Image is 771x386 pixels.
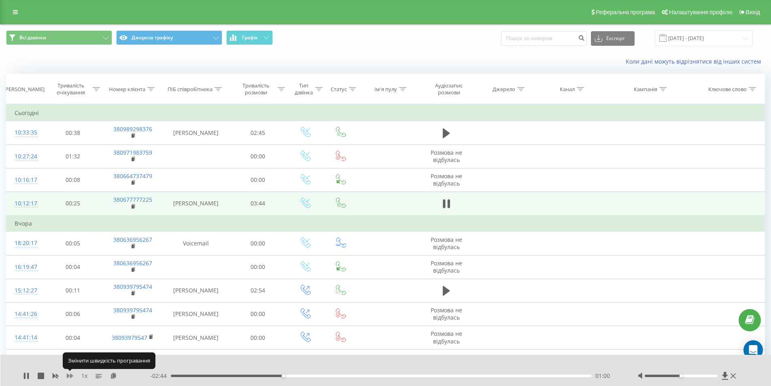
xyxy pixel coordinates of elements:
div: Open Intercom Messenger [743,340,763,360]
span: Вихід [746,9,760,15]
div: 14:41:26 [15,306,36,322]
a: 380971983759 [113,149,152,156]
div: ПІБ співробітника [168,86,212,93]
button: Джерела трафіку [116,30,222,45]
span: Налаштування профілю [669,9,732,15]
td: Voicemail [163,232,229,255]
td: 00:38 [44,121,102,145]
div: Аудіозапис розмови [425,82,472,96]
span: Розмова не відбулась [431,149,462,164]
td: 03:44 [229,192,287,215]
td: 00:00 [229,350,287,373]
span: Всі дзвінки [19,34,46,41]
td: 02:45 [229,121,287,145]
div: Джерело [493,86,515,93]
span: Розмова не відбулась [431,354,462,369]
span: Графік [242,35,258,41]
td: 00:25 [44,192,102,215]
td: [PERSON_NAME] [163,121,229,145]
div: Номер клієнта [109,86,145,93]
a: 380636956267 [113,236,152,243]
td: Вчора [6,215,765,232]
td: 00:06 [44,302,102,326]
button: Всі дзвінки [6,30,112,45]
div: 14:41:14 [15,330,36,345]
span: Розмова не відбулась [431,306,462,321]
td: [PERSON_NAME] [163,192,229,215]
div: Ключове слово [708,86,747,93]
a: 38093979547 [112,334,147,341]
td: 00:00 [229,255,287,279]
div: 10:27:24 [15,149,36,164]
td: 00:00 [229,232,287,255]
span: Розмова не відбулась [431,259,462,274]
span: 1 x [81,372,87,380]
div: Тривалість розмови [236,82,276,96]
div: Змінити швидкість програвання [63,352,155,369]
span: Розмова не відбулась [431,236,462,251]
td: 00:00 [229,326,287,350]
a: 380939795474 [113,306,152,314]
td: Сьогодні [6,105,765,121]
td: 00:00 [229,168,287,192]
div: Тип дзвінка [294,82,313,96]
div: Accessibility label [680,374,683,377]
td: 00:00 [229,145,287,168]
td: [PERSON_NAME] [163,302,229,326]
a: 380677777225 [113,196,152,203]
td: [PERSON_NAME] [163,279,229,302]
button: Експорт [591,31,635,46]
td: 02:54 [229,279,287,302]
div: Канал [560,86,575,93]
span: Реферальна програма [596,9,655,15]
a: 380664737479 [113,172,152,180]
a: 380636956267 [113,259,152,267]
td: 00:58 [44,350,102,373]
div: Тривалість очікування [51,82,91,96]
a: Коли дані можуть відрізнятися вiд інших систем [626,58,765,65]
a: 380939795474 [113,283,152,290]
div: 10:33:35 [15,125,36,141]
div: 15:12:27 [15,283,36,299]
td: 00:11 [44,279,102,302]
td: 00:00 [229,302,287,326]
td: 00:04 [44,255,102,279]
div: Статус [331,86,347,93]
td: 00:05 [44,232,102,255]
input: Пошук за номером [501,31,587,46]
td: [PERSON_NAME] [163,326,229,350]
div: Ім'я пулу [374,86,397,93]
span: 01:00 [595,372,610,380]
div: Кампанія [634,86,657,93]
div: 10:16:17 [15,172,36,188]
div: 16:19:47 [15,259,36,275]
a: 380989298376 [113,125,152,133]
div: 12:58:05 [15,353,36,369]
span: Розмова не відбулась [431,330,462,345]
div: 18:20:17 [15,235,36,251]
td: 00:04 [44,326,102,350]
span: - 02:44 [150,372,171,380]
div: [PERSON_NAME] [4,86,45,93]
td: 00:08 [44,168,102,192]
div: 10:12:17 [15,196,36,211]
span: Розмова не відбулась [431,172,462,187]
div: Accessibility label [282,374,285,377]
button: Графік [226,30,273,45]
td: 01:32 [44,145,102,168]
